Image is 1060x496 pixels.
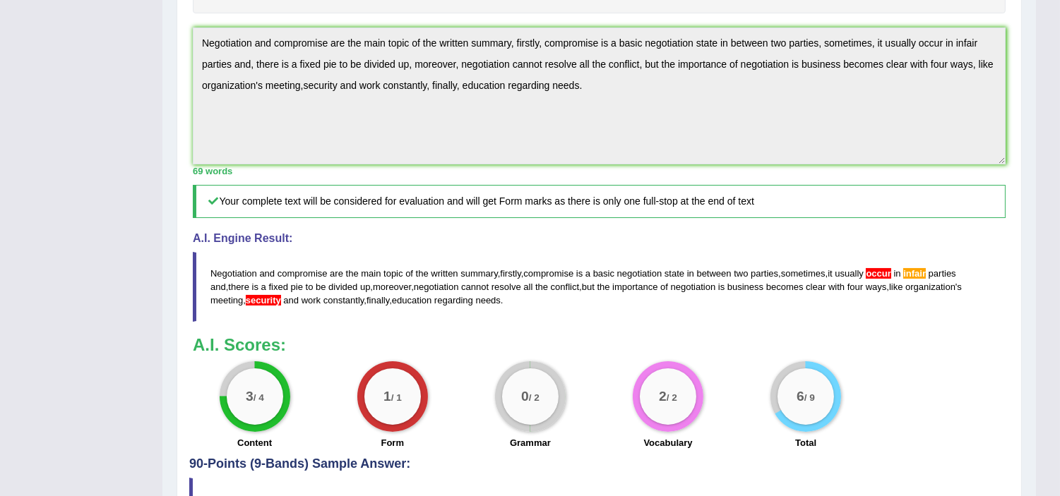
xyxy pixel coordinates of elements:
[302,295,321,306] span: work
[475,295,500,306] span: needs
[283,295,299,306] span: and
[835,268,863,279] span: usually
[361,268,381,279] span: main
[734,268,748,279] span: two
[246,389,254,404] big: 3
[751,268,778,279] span: parties
[210,295,243,306] span: meeting
[346,268,359,279] span: the
[243,295,246,306] span: Put a space after the comma. (did you mean: , security)
[667,393,677,404] small: / 2
[585,268,590,279] span: a
[894,268,901,279] span: in
[193,185,1006,218] h5: Your complete text will be considered for evaluation and will get Form marks as there is only one...
[659,389,667,404] big: 2
[727,282,763,292] span: business
[360,282,370,292] span: up
[431,268,458,279] span: written
[383,389,391,404] big: 1
[416,268,429,279] span: the
[461,282,489,292] span: cannot
[889,282,903,292] span: like
[957,282,962,292] span: s
[671,282,716,292] span: negotiation
[261,282,266,292] span: a
[593,268,614,279] span: basic
[373,282,411,292] span: moreover
[766,282,804,292] span: becomes
[383,268,403,279] span: topic
[246,295,281,306] span: Put a space after the comma. (did you mean: , security)
[414,282,459,292] span: negotiation
[804,393,815,404] small: / 9
[306,282,314,292] span: to
[193,232,1006,245] h4: A.I. Engine Result:
[460,268,497,279] span: summary
[328,282,357,292] span: divided
[582,282,595,292] span: but
[551,282,579,292] span: conflict
[323,295,364,306] span: constantly
[617,268,662,279] span: negotiation
[576,268,583,279] span: is
[866,268,891,279] span: After ‘it’, use the third-person verb form “occurs”. (did you mean: occurs)
[193,164,1006,178] div: 69 words
[291,282,303,292] span: pie
[523,268,573,279] span: compromise
[193,252,1006,322] blockquote: , , , , , , , , , ' , , .
[828,282,845,292] span: with
[828,268,833,279] span: it
[510,436,551,449] label: Grammar
[210,268,257,279] span: Negotiation
[392,295,431,306] span: education
[797,389,804,404] big: 6
[847,282,863,292] span: four
[529,393,540,404] small: / 2
[268,282,287,292] span: fixed
[492,282,521,292] span: resolve
[405,268,413,279] span: of
[434,295,473,306] span: regarding
[795,436,816,449] label: Total
[718,282,725,292] span: is
[237,436,272,449] label: Content
[210,282,226,292] span: and
[806,282,826,292] span: clear
[665,268,684,279] span: state
[316,282,326,292] span: be
[278,268,328,279] span: compromise
[781,268,826,279] span: sometimes
[905,282,955,292] span: organization
[391,393,402,404] small: / 1
[253,393,263,404] small: / 4
[381,436,404,449] label: Form
[259,268,275,279] span: and
[866,282,887,292] span: ways
[535,282,548,292] span: the
[500,268,520,279] span: firstly
[228,282,249,292] span: there
[597,282,609,292] span: the
[367,295,389,306] span: finally
[643,436,692,449] label: Vocabulary
[252,282,258,292] span: is
[696,268,731,279] span: between
[660,282,668,292] span: of
[687,268,694,279] span: in
[612,282,657,292] span: importance
[330,268,343,279] span: are
[521,389,529,404] big: 0
[523,282,532,292] span: all
[193,335,286,354] b: A.I. Scores:
[929,268,956,279] span: parties
[903,268,926,279] span: Possible spelling mistake found. (did you mean: unfair)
